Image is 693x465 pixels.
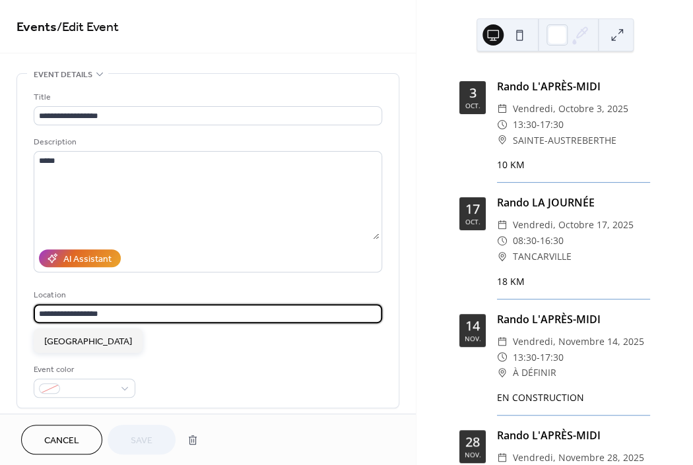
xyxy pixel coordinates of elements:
div: Rando LA JOURNÉE [497,195,650,210]
span: / Edit Event [57,15,119,40]
div: ​ [497,350,508,365]
div: 10 KM [497,158,650,171]
div: ​ [497,334,508,350]
div: EN CONSTRUCTION [497,390,650,404]
span: Cancel [44,434,79,448]
span: 13:30 [513,117,537,133]
span: SAINTE-AUSTREBERTHE [513,133,616,148]
span: vendredi, octobre 3, 2025 [513,101,628,117]
div: Location [34,288,379,302]
div: 3 [469,86,477,100]
span: À DÉFINIR [513,365,556,381]
span: 17:30 [540,350,564,365]
div: ​ [497,101,508,117]
span: TANCARVILLE [513,249,572,264]
span: vendredi, novembre 14, 2025 [513,334,644,350]
button: Cancel [21,425,102,454]
div: nov. [465,451,481,458]
span: 16:30 [540,233,564,249]
a: Events [16,15,57,40]
span: 13:30 [513,350,537,365]
div: ​ [497,217,508,233]
div: ​ [497,133,508,148]
div: ​ [497,117,508,133]
div: 28 [465,435,480,449]
button: AI Assistant [39,249,121,267]
div: Rando L'APRÈS-MIDI [497,427,650,443]
span: - [537,233,540,249]
div: nov. [465,335,481,342]
div: AI Assistant [63,253,112,266]
span: Event details [34,68,92,82]
div: Rando L'APRÈS-MIDI [497,78,650,94]
div: ​ [497,365,508,381]
span: 17:30 [540,117,564,133]
div: ​ [497,233,508,249]
div: 17 [465,202,480,216]
span: - [537,117,540,133]
span: [GEOGRAPHIC_DATA] [44,335,132,349]
div: Description [34,135,379,149]
div: 18 KM [497,274,650,288]
span: vendredi, octobre 17, 2025 [513,217,634,233]
div: Title [34,90,379,104]
div: 14 [465,319,480,332]
div: oct. [465,102,480,109]
span: - [537,350,540,365]
span: 08:30 [513,233,537,249]
div: Rando L'APRÈS-MIDI [497,311,650,327]
div: Event color [34,363,133,377]
div: ​ [497,249,508,264]
div: oct. [465,218,480,225]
